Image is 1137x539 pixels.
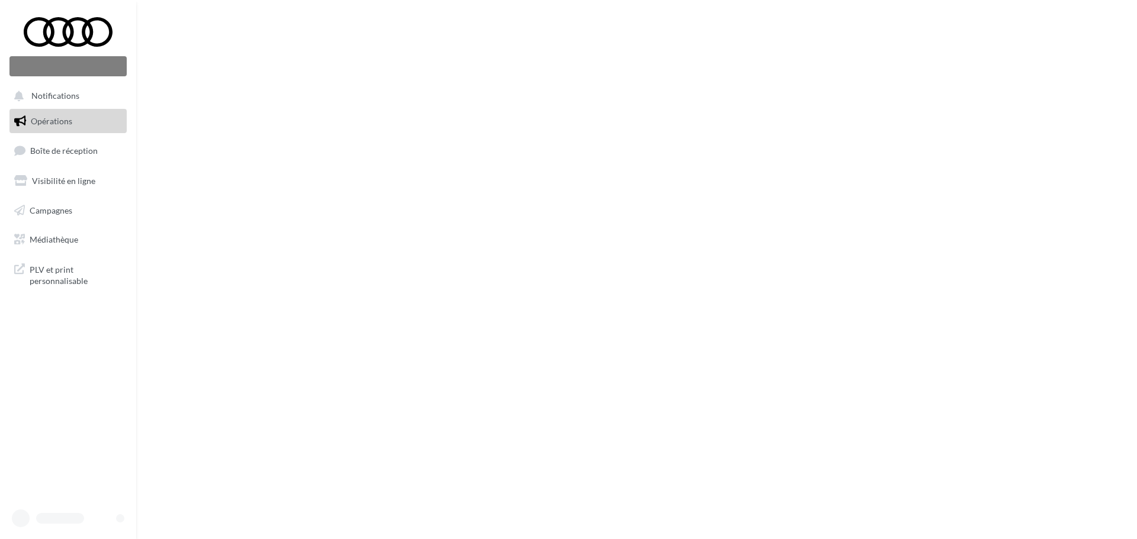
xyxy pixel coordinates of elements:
span: Campagnes [30,205,72,215]
a: Campagnes [7,198,129,223]
div: Nouvelle campagne [9,56,127,76]
span: Visibilité en ligne [32,176,95,186]
span: PLV et print personnalisable [30,262,122,287]
a: Médiathèque [7,227,129,252]
a: Visibilité en ligne [7,169,129,193]
span: Notifications [31,91,79,101]
a: Boîte de réception [7,138,129,163]
span: Opérations [31,116,72,126]
span: Médiathèque [30,234,78,244]
a: Opérations [7,109,129,134]
span: Boîte de réception [30,146,98,156]
a: PLV et print personnalisable [7,257,129,292]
